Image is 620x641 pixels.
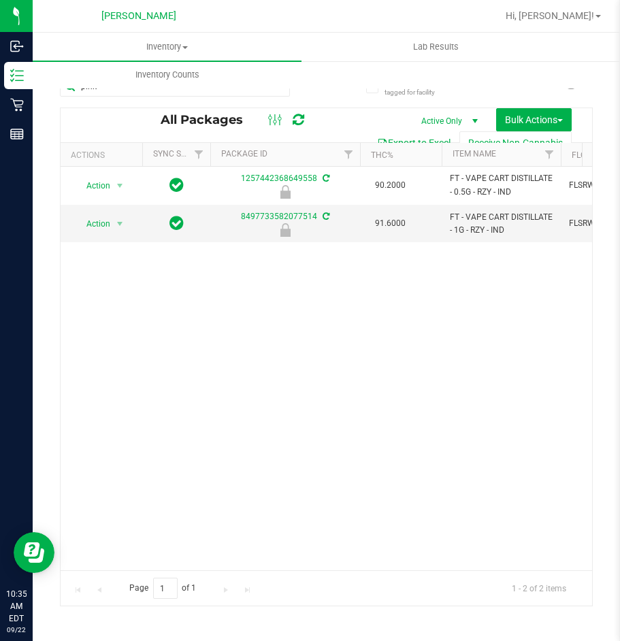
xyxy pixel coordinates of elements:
[10,39,24,53] inline-svg: Inbound
[14,532,54,573] iframe: Resource center
[188,143,210,166] a: Filter
[6,588,27,625] p: 10:35 AM EDT
[74,214,111,233] span: Action
[501,578,577,598] span: 1 - 2 of 2 items
[395,41,477,53] span: Lab Results
[101,10,176,22] span: [PERSON_NAME]
[368,131,459,154] button: Export to Excel
[10,127,24,141] inline-svg: Reports
[496,108,572,131] button: Bulk Actions
[538,143,561,166] a: Filter
[459,131,572,154] button: Receive Non-Cannabis
[301,33,570,61] a: Lab Results
[221,149,267,159] a: Package ID
[321,174,329,183] span: Sync from Compliance System
[112,176,129,195] span: select
[153,578,178,599] input: 1
[506,10,594,21] span: Hi, [PERSON_NAME]!
[10,98,24,112] inline-svg: Retail
[153,149,206,159] a: Sync Status
[169,176,184,195] span: In Sync
[6,625,27,635] p: 09/22
[368,214,412,233] span: 91.6000
[71,150,137,160] div: Actions
[241,174,317,183] a: 1257442368649558
[241,212,317,221] a: 8497733582077514
[450,172,553,198] span: FT - VAPE CART DISTILLATE - 0.5G - RZY - IND
[208,185,362,199] div: Launch Hold
[505,114,563,125] span: Bulk Actions
[74,176,111,195] span: Action
[453,149,496,159] a: Item Name
[10,69,24,82] inline-svg: Inventory
[169,214,184,233] span: In Sync
[33,41,301,53] span: Inventory
[112,214,129,233] span: select
[338,143,360,166] a: Filter
[371,150,393,160] a: THC%
[161,112,257,127] span: All Packages
[33,61,301,89] a: Inventory Counts
[33,33,301,61] a: Inventory
[321,212,329,221] span: Sync from Compliance System
[117,69,218,81] span: Inventory Counts
[118,578,208,599] span: Page of 1
[368,176,412,195] span: 90.2000
[208,223,362,237] div: Launch Hold
[450,211,553,237] span: FT - VAPE CART DISTILLATE - 1G - RZY - IND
